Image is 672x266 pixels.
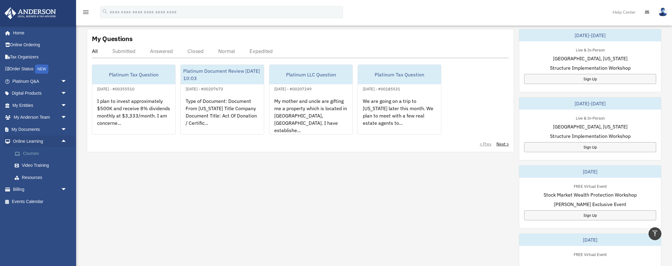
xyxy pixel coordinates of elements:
[550,64,631,72] span: Structure Implementation Workshop
[358,93,441,140] div: We are going on a trip to [US_STATE] later this month. We plan to meet with a few real estate age...
[571,114,610,121] div: Live & In-Person
[519,29,661,41] div: [DATE]-[DATE]
[150,48,173,54] div: Answered
[92,34,133,43] div: My Questions
[112,48,135,54] div: Submitted
[61,99,73,112] span: arrow_drop_down
[92,65,175,84] div: Platinum Tax Question
[9,147,76,159] a: Courses
[550,132,631,140] span: Structure Implementation Workshop
[524,74,656,84] a: Sign Up
[3,7,58,19] img: Anderson Advisors Platinum Portal
[92,65,176,135] a: Platinum Tax Question[DATE] - #00355510I plan to invest approximately $500K and receive 8% divide...
[269,93,352,140] div: My mother and uncle are gifting me a property which is located in [GEOGRAPHIC_DATA], [GEOGRAPHIC_...
[181,85,228,92] div: [DATE] - #00207673
[4,195,76,208] a: Events Calendar
[358,65,441,135] a: Platinum Tax Question[DATE] - #00185531We are going on a trip to [US_STATE] later this month. We ...
[9,171,76,184] a: Resources
[4,39,76,51] a: Online Ordering
[4,184,76,196] a: Billingarrow_drop_down
[61,75,73,88] span: arrow_drop_down
[524,142,656,152] a: Sign Up
[4,27,73,39] a: Home
[4,51,76,63] a: Tax Organizers
[181,65,264,84] div: Platinum Document Review [DATE] 10:03
[4,111,76,124] a: My Anderson Teamarrow_drop_down
[35,65,48,74] div: NEW
[250,48,273,54] div: Expedited
[102,8,108,15] i: search
[61,184,73,196] span: arrow_drop_down
[269,65,352,84] div: Platinum LLC Question
[92,93,175,140] div: I plan to invest approximately $500K and receive 8% dividends monthly at $3,333/month. I am conce...
[496,141,509,147] a: Next >
[651,230,659,237] i: vertical_align_top
[4,123,76,135] a: My Documentsarrow_drop_down
[187,48,204,54] div: Closed
[218,48,235,54] div: Normal
[649,227,661,240] a: vertical_align_top
[61,135,73,148] span: arrow_drop_up
[358,85,405,92] div: [DATE] - #00185531
[9,159,76,172] a: Video Training
[519,234,661,246] div: [DATE]
[181,93,264,140] div: Type of Document: Document From [US_STATE] Title Company Document Title: Act Of Donation / Certif...
[92,85,139,92] div: [DATE] - #00355510
[4,75,76,87] a: Platinum Q&Aarrow_drop_down
[553,123,628,130] span: [GEOGRAPHIC_DATA], [US_STATE]
[4,99,76,111] a: My Entitiesarrow_drop_down
[554,201,626,208] span: [PERSON_NAME] Exclusive Event
[571,46,610,53] div: Live & In-Person
[4,63,76,75] a: Order StatusNEW
[180,65,264,135] a: Platinum Document Review [DATE] 10:03[DATE] - #00207673Type of Document: Document From [US_STATE]...
[4,135,76,148] a: Online Learningarrow_drop_up
[544,191,637,198] span: Stock Market Wealth Protection Workshop
[658,8,667,16] img: User Pic
[569,183,612,189] div: FREE Virtual Event
[269,85,317,92] div: [DATE] - #00207249
[82,11,89,16] a: menu
[61,123,73,136] span: arrow_drop_down
[61,111,73,124] span: arrow_drop_down
[82,9,89,16] i: menu
[519,166,661,178] div: [DATE]
[524,210,656,220] a: Sign Up
[61,87,73,100] span: arrow_drop_down
[269,65,353,135] a: Platinum LLC Question[DATE] - #00207249My mother and uncle are gifting me a property which is loc...
[519,97,661,110] div: [DATE]-[DATE]
[358,65,441,84] div: Platinum Tax Question
[569,251,612,257] div: FREE Virtual Event
[553,55,628,62] span: [GEOGRAPHIC_DATA], [US_STATE]
[4,87,76,100] a: Digital Productsarrow_drop_down
[92,48,98,54] div: All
